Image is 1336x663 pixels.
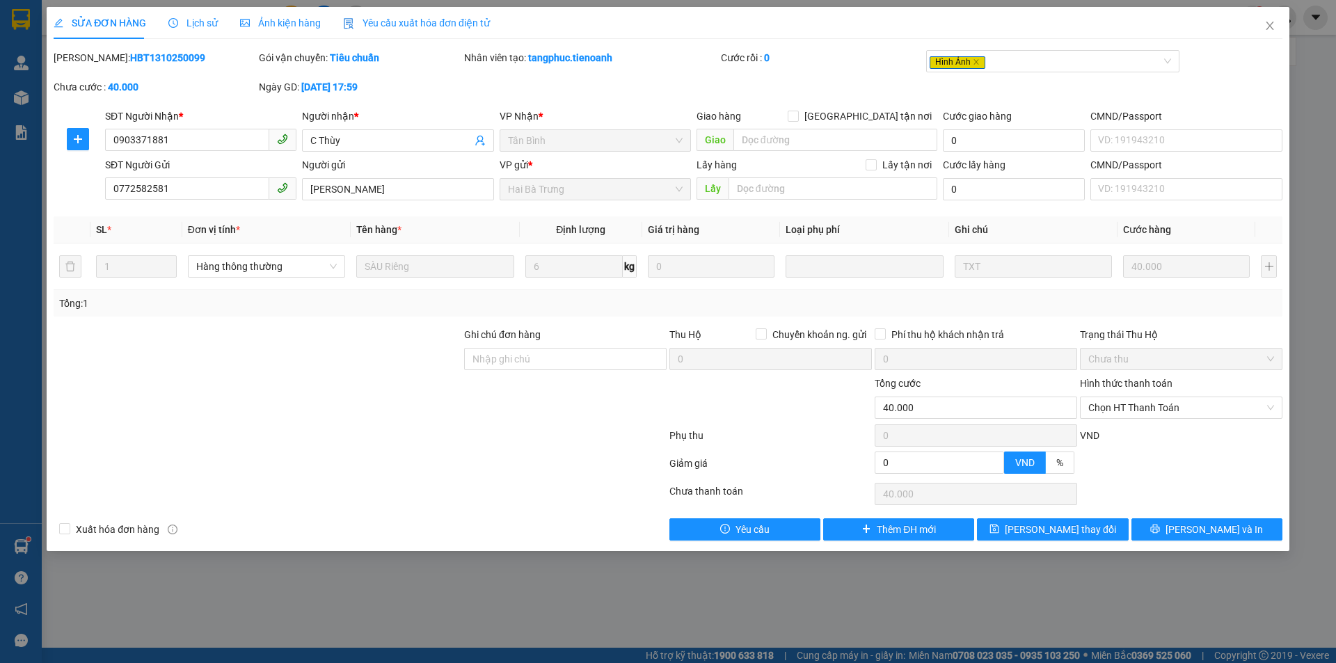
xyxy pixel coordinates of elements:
input: Ghi chú đơn hàng [464,348,667,370]
span: Giao hàng [697,111,741,122]
span: plus [861,524,871,535]
div: SĐT Người Gửi [105,157,296,173]
span: Tân Bình [508,130,683,151]
span: Giá trị hàng [648,224,699,235]
div: Gói vận chuyển: [259,50,461,65]
span: SỬA ĐƠN HÀNG [54,17,146,29]
label: Cước giao hàng [943,111,1012,122]
span: kg [623,255,637,278]
input: Dọc đường [729,177,937,200]
span: Yêu cầu [735,522,770,537]
span: Lấy hàng [697,159,737,170]
div: Người nhận [302,109,493,124]
span: Yêu cầu xuất hóa đơn điện tử [343,17,490,29]
input: VD: Bàn, Ghế [356,255,514,278]
b: [DATE] 17:59 [301,81,358,93]
div: Tổng: 1 [59,296,516,311]
input: 0 [648,255,774,278]
input: 0 [1123,255,1250,278]
input: Ghi Chú [955,255,1112,278]
span: plus [67,134,88,145]
span: Tổng cước [875,378,921,389]
div: Trạng thái Thu Hộ [1080,327,1282,342]
span: % [1056,457,1063,468]
span: save [989,524,999,535]
b: Tiêu chuẩn [330,52,379,63]
button: exclamation-circleYêu cầu [669,518,820,541]
span: Lấy tận nơi [877,157,937,173]
span: VND [1015,457,1035,468]
span: Tên hàng [356,224,401,235]
div: Ngày GD: [259,79,461,95]
div: Người gửi [302,157,493,173]
div: Cước rồi : [721,50,923,65]
b: HBT1310250099 [130,52,205,63]
span: user-add [475,135,486,146]
span: Chuyển khoản ng. gửi [767,327,872,342]
span: Chưa thu [1088,349,1274,369]
span: exclamation-circle [720,524,730,535]
div: Phụ thu [668,428,873,452]
span: Đơn vị tính [188,224,240,235]
span: Thêm ĐH mới [877,522,936,537]
span: close [1264,20,1275,31]
span: Chọn HT Thanh Toán [1088,397,1274,418]
label: Hình thức thanh toán [1080,378,1172,389]
b: tangphuc.tienoanh [528,52,612,63]
button: save[PERSON_NAME] thay đổi [977,518,1128,541]
span: Hai Bà Trưng [508,179,683,200]
span: Hình Ảnh [930,56,985,69]
th: Loại phụ phí [780,216,948,243]
span: Hàng thông thường [196,256,337,277]
span: Ảnh kiện hàng [240,17,321,29]
span: picture [240,18,250,28]
input: Cước giao hàng [943,129,1085,152]
span: SL [96,224,107,235]
div: CMND/Passport [1090,157,1282,173]
div: CMND/Passport [1090,109,1282,124]
button: delete [59,255,81,278]
span: Giao [697,129,733,151]
span: Xuất hóa đơn hàng [70,522,165,537]
div: Chưa cước : [54,79,256,95]
button: printer[PERSON_NAME] và In [1131,518,1282,541]
img: icon [343,18,354,29]
span: info-circle [168,525,177,534]
span: printer [1150,524,1160,535]
span: [GEOGRAPHIC_DATA] tận nơi [799,109,937,124]
div: Giảm giá [668,456,873,480]
span: phone [277,182,288,193]
input: Dọc đường [733,129,937,151]
button: plusThêm ĐH mới [823,518,974,541]
b: 40.000 [108,81,138,93]
span: VND [1080,430,1099,441]
span: Định lượng [556,224,605,235]
span: phone [277,134,288,145]
span: VP Nhận [500,111,539,122]
div: [PERSON_NAME]: [54,50,256,65]
span: clock-circle [168,18,178,28]
div: Chưa thanh toán [668,484,873,508]
div: Nhân viên tạo: [464,50,718,65]
span: Thu Hộ [669,329,701,340]
span: Phí thu hộ khách nhận trả [886,327,1010,342]
span: close [973,58,980,65]
div: SĐT Người Nhận [105,109,296,124]
span: Lịch sử [168,17,218,29]
label: Ghi chú đơn hàng [464,329,541,340]
th: Ghi chú [949,216,1118,243]
div: VP gửi [500,157,691,173]
span: [PERSON_NAME] và In [1166,522,1263,537]
b: 0 [764,52,770,63]
span: edit [54,18,63,28]
span: [PERSON_NAME] thay đổi [1005,522,1116,537]
span: Cước hàng [1123,224,1171,235]
span: Lấy [697,177,729,200]
button: Close [1250,7,1289,46]
input: Cước lấy hàng [943,178,1085,200]
button: plus [1261,255,1276,278]
label: Cước lấy hàng [943,159,1005,170]
button: plus [67,128,89,150]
